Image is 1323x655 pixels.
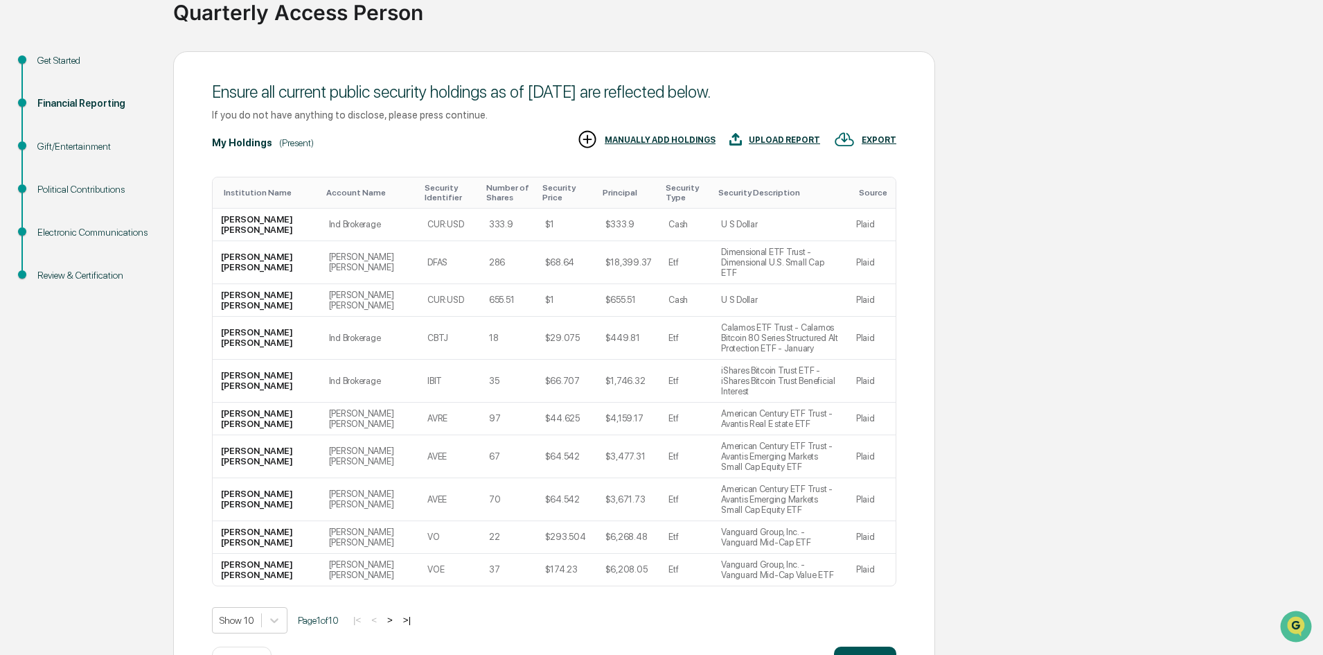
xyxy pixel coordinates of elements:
td: Etf [660,435,713,478]
img: UPLOAD REPORT [729,129,742,150]
td: iShares Bitcoin Trust ETF - iShares Bitcoin Trust Beneficial Interest [713,360,848,403]
button: |< [349,614,365,626]
a: Powered byPylon [98,234,168,245]
img: MANUALLY ADD HOLDINGS [577,129,598,150]
div: Gift/Entertainment [37,139,151,154]
td: $44.625 [537,403,597,435]
td: CUR:USD [419,209,481,241]
td: [PERSON_NAME] [PERSON_NAME] [321,284,420,317]
td: 67 [481,435,537,478]
td: American Century ETF Trust - Avantis Emerging Markets Small Cap Equity ETF [713,478,848,521]
div: Toggle SortBy [425,183,475,202]
button: > [383,614,397,626]
td: Plaid [848,478,896,521]
td: [PERSON_NAME] [PERSON_NAME] [321,478,420,521]
td: American Century ETF Trust - Avantis Real E state ETF [713,403,848,435]
div: UPLOAD REPORT [749,135,820,145]
div: 🔎 [14,202,25,213]
td: $1 [537,284,597,317]
td: 333.9 [481,209,537,241]
td: 18 [481,317,537,360]
td: [PERSON_NAME] [PERSON_NAME] [321,403,420,435]
td: Plaid [848,435,896,478]
td: Plaid [848,403,896,435]
p: How can we help? [14,29,252,51]
td: $66.707 [537,360,597,403]
td: [PERSON_NAME] [PERSON_NAME] [213,554,321,586]
div: 🗄️ [100,176,112,187]
div: (Present) [279,137,314,148]
a: 🔎Data Lookup [8,195,93,220]
div: Toggle SortBy [224,188,315,198]
td: Vanguard Group, Inc. - Vanguard Mid-Cap Value ETF [713,554,848,586]
div: Financial Reporting [37,96,151,111]
td: [PERSON_NAME] [PERSON_NAME] [321,241,420,284]
td: $64.542 [537,435,597,478]
td: [PERSON_NAME] [PERSON_NAME] [213,403,321,435]
td: AVRE [419,403,481,435]
td: CBTJ [419,317,481,360]
td: VO [419,521,481,554]
td: $29.075 [537,317,597,360]
td: Plaid [848,241,896,284]
button: >| [399,614,415,626]
td: IBIT [419,360,481,403]
td: $6,208.05 [597,554,660,586]
td: Etf [660,317,713,360]
span: Preclearance [28,175,89,189]
td: 22 [481,521,537,554]
button: < [367,614,381,626]
td: Vanguard Group, Inc. - Vanguard Mid-Cap ETF [713,521,848,554]
td: [PERSON_NAME] [PERSON_NAME] [213,241,321,284]
td: Etf [660,478,713,521]
td: $449.81 [597,317,660,360]
div: Get Started [37,53,151,68]
td: 35 [481,360,537,403]
div: Toggle SortBy [666,183,707,202]
td: U S Dollar [713,209,848,241]
td: [PERSON_NAME] [PERSON_NAME] [213,521,321,554]
td: Ind Brokerage [321,209,420,241]
td: Ind Brokerage [321,317,420,360]
td: $174.23 [537,554,597,586]
a: 🖐️Preclearance [8,169,95,194]
td: [PERSON_NAME] [PERSON_NAME] [213,284,321,317]
div: Ensure all current public security holdings as of [DATE] are reflected below. [212,82,896,102]
div: Toggle SortBy [603,188,655,198]
td: Ind Brokerage [321,360,420,403]
td: $1 [537,209,597,241]
td: Etf [660,360,713,403]
div: Toggle SortBy [326,188,414,198]
div: MANUALLY ADD HOLDINGS [605,135,716,145]
td: $4,159.17 [597,403,660,435]
div: Review & Certification [37,268,151,283]
td: Plaid [848,209,896,241]
span: Data Lookup [28,201,87,215]
td: American Century ETF Trust - Avantis Emerging Markets Small Cap Equity ETF [713,435,848,478]
td: $3,477.31 [597,435,660,478]
td: VOE [419,554,481,586]
td: Etf [660,403,713,435]
img: 1746055101610-c473b297-6a78-478c-a979-82029cc54cd1 [14,106,39,131]
td: [PERSON_NAME] [PERSON_NAME] [213,209,321,241]
span: Attestations [114,175,172,189]
td: [PERSON_NAME] [PERSON_NAME] [213,435,321,478]
td: $64.542 [537,478,597,521]
td: [PERSON_NAME] [PERSON_NAME] [213,317,321,360]
td: Dimensional ETF Trust - Dimensional U.S. Small Cap ETF [713,241,848,284]
td: U S Dollar [713,284,848,317]
div: My Holdings [212,137,272,148]
td: Plaid [848,554,896,586]
button: Start new chat [236,110,252,127]
td: 37 [481,554,537,586]
td: [PERSON_NAME] [PERSON_NAME] [213,360,321,403]
td: $3,671.73 [597,478,660,521]
td: CUR:USD [419,284,481,317]
td: [PERSON_NAME] [PERSON_NAME] [321,435,420,478]
td: $68.64 [537,241,597,284]
div: If you do not have anything to disclose, please press continue. [212,109,896,121]
td: $18,399.37 [597,241,660,284]
div: Toggle SortBy [486,183,531,202]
